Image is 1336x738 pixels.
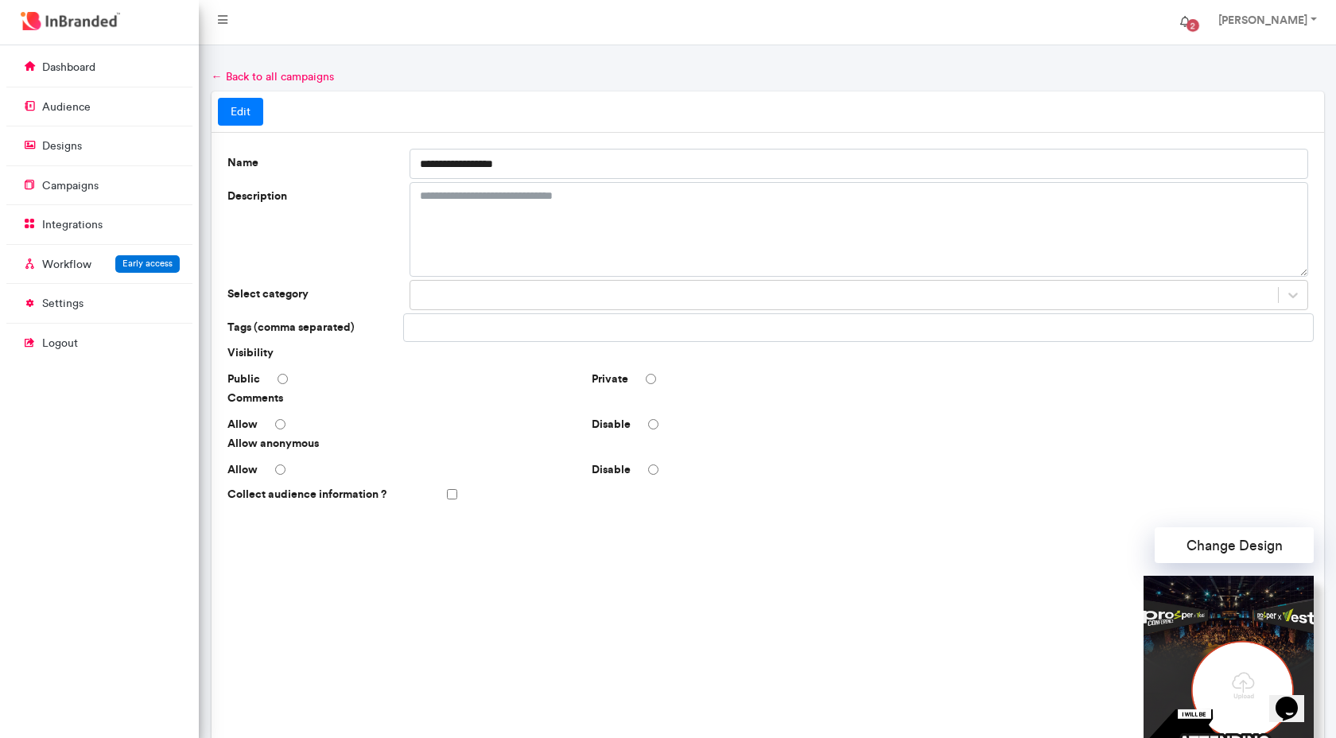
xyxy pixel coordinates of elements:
iframe: chat widget [1269,674,1320,722]
span: 2 [1186,19,1199,32]
label: Collect audience information ? [221,481,392,509]
p: dashboard [42,60,95,76]
span: Visibility [221,345,585,361]
span: Early access [122,258,173,269]
p: Workflow [42,257,91,273]
span: Allow anonymous [221,436,585,452]
p: integrations [42,217,103,233]
p: audience [42,99,91,115]
label: Tags (comma separated) [221,313,403,342]
label: Private [592,371,628,387]
p: designs [42,138,82,154]
a: ← Back to all campaigns [212,70,334,84]
label: Allow [227,462,258,478]
p: campaigns [42,178,99,194]
p: logout [42,336,78,352]
button: Change Design [1155,527,1314,563]
strong: [PERSON_NAME] [1218,13,1307,27]
label: Public [227,371,260,387]
label: Allow [227,417,258,433]
img: InBranded Logo [17,8,124,34]
label: Name [221,149,403,179]
p: settings [42,296,83,312]
span: Comments [221,390,585,406]
label: Disable [592,417,631,433]
label: Select category [221,280,403,310]
a: Edit [218,98,263,126]
label: Description [221,182,403,277]
label: Disable [592,462,631,478]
